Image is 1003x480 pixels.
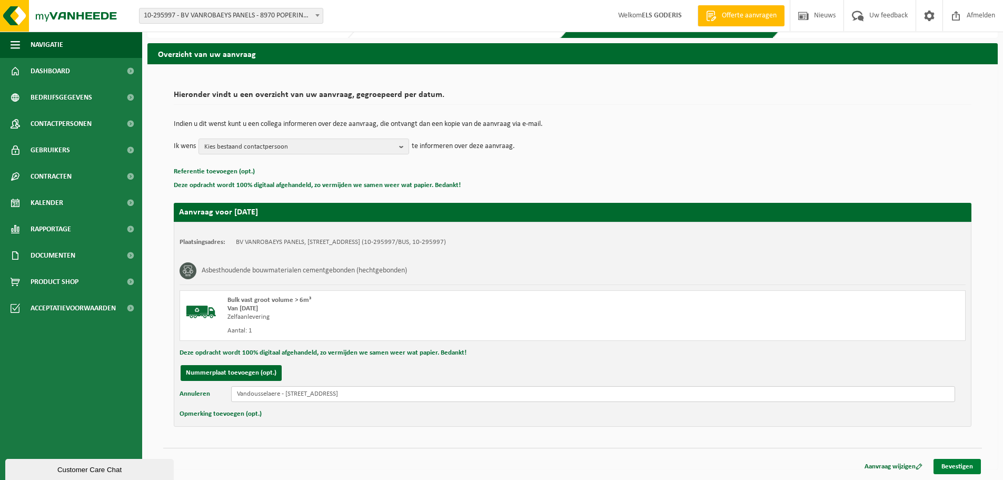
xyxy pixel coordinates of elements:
[174,139,196,154] p: Ik wens
[180,386,210,402] button: Annuleren
[139,8,323,24] span: 10-295997 - BV VANROBAEYS PANELS - 8970 POPERINGE, BENELUXLAAN 12
[227,327,615,335] div: Aantal: 1
[31,163,72,190] span: Contracten
[185,296,217,328] img: BL-SO-LV.png
[31,32,63,58] span: Navigatie
[180,346,466,360] button: Deze opdracht wordt 100% digitaal afgehandeld, zo vermijden we samen weer wat papier. Bedankt!
[31,269,78,295] span: Product Shop
[5,457,176,480] iframe: chat widget
[204,139,395,155] span: Kies bestaand contactpersoon
[174,179,461,192] button: Deze opdracht wordt 100% digitaal afgehandeld, zo vermijden we samen weer wat papier. Bedankt!
[180,239,225,246] strong: Plaatsingsadres:
[934,459,981,474] a: Bevestigen
[180,407,262,421] button: Opmerking toevoegen (opt.)
[857,459,930,474] a: Aanvraag wijzigen
[174,91,971,105] h2: Hieronder vindt u een overzicht van uw aanvraag, gegroepeerd per datum.
[174,121,971,128] p: Indien u dit wenst kunt u een collega informeren over deze aanvraag, die ontvangt dan een kopie v...
[412,139,515,154] p: te informeren over deze aanvraag.
[227,313,615,321] div: Zelfaanlevering
[198,139,409,154] button: Kies bestaand contactpersoon
[719,11,779,21] span: Offerte aanvragen
[31,111,92,137] span: Contactpersonen
[31,137,70,163] span: Gebruikers
[642,12,682,19] strong: ELS GODERIS
[147,43,998,64] h2: Overzicht van uw aanvraag
[698,5,784,26] a: Offerte aanvragen
[227,297,311,303] span: Bulk vast groot volume > 6m³
[179,208,258,217] strong: Aanvraag voor [DATE]
[140,8,323,23] span: 10-295997 - BV VANROBAEYS PANELS - 8970 POPERINGE, BENELUXLAAN 12
[202,262,407,279] h3: Asbesthoudende bouwmaterialen cementgebonden (hechtgebonden)
[231,386,955,402] input: Uw referentie voor deze aanvraag
[236,238,446,247] td: BV VANROBAEYS PANELS, [STREET_ADDRESS] (10-295997/BUS, 10-295997)
[31,295,116,321] span: Acceptatievoorwaarden
[31,242,75,269] span: Documenten
[31,84,92,111] span: Bedrijfsgegevens
[181,365,282,381] button: Nummerplaat toevoegen (opt.)
[31,190,63,216] span: Kalender
[31,216,71,242] span: Rapportage
[31,58,70,84] span: Dashboard
[227,305,258,312] strong: Van [DATE]
[174,165,255,179] button: Referentie toevoegen (opt.)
